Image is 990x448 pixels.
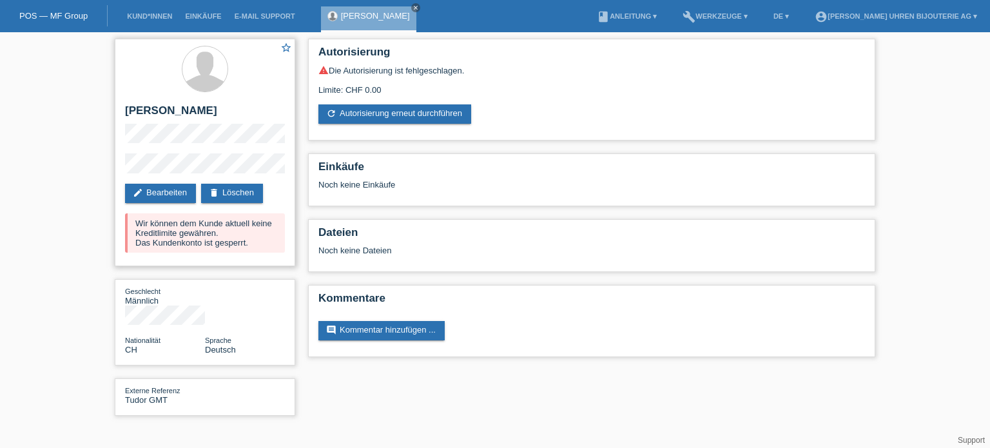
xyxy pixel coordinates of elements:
[411,3,420,12] a: close
[201,184,263,203] a: deleteLöschen
[205,345,236,355] span: Deutsch
[767,12,795,20] a: DE ▾
[318,321,445,340] a: commentKommentar hinzufügen ...
[125,286,205,306] div: Männlich
[318,246,712,255] div: Noch keine Dateien
[280,42,292,54] i: star_border
[125,287,160,295] span: Geschlecht
[205,336,231,344] span: Sprache
[412,5,419,11] i: close
[125,387,180,394] span: Externe Referenz
[228,12,302,20] a: E-Mail Support
[318,226,865,246] h2: Dateien
[125,336,160,344] span: Nationalität
[125,213,285,253] div: Wir können dem Kunde aktuell keine Kreditlimite gewähren. Das Kundenkonto ist gesperrt.
[125,104,285,124] h2: [PERSON_NAME]
[318,104,471,124] a: refreshAutorisierung erneut durchführen
[19,11,88,21] a: POS — MF Group
[280,42,292,55] a: star_border
[326,325,336,335] i: comment
[209,188,219,198] i: delete
[318,65,865,75] div: Die Autorisierung ist fehlgeschlagen.
[318,65,329,75] i: warning
[318,75,865,95] div: Limite: CHF 0.00
[318,292,865,311] h2: Kommentare
[597,10,610,23] i: book
[125,385,205,405] div: Tudor GMT
[676,12,754,20] a: buildWerkzeuge ▾
[133,188,143,198] i: edit
[318,161,865,180] h2: Einkäufe
[125,345,137,355] span: Schweiz
[318,180,865,199] div: Noch keine Einkäufe
[683,10,695,23] i: build
[341,11,410,21] a: [PERSON_NAME]
[125,184,196,203] a: editBearbeiten
[958,436,985,445] a: Support
[815,10,828,23] i: account_circle
[318,46,865,65] h2: Autorisierung
[179,12,228,20] a: Einkäufe
[326,108,336,119] i: refresh
[590,12,663,20] a: bookAnleitung ▾
[121,12,179,20] a: Kund*innen
[808,12,984,20] a: account_circle[PERSON_NAME] Uhren Bijouterie AG ▾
